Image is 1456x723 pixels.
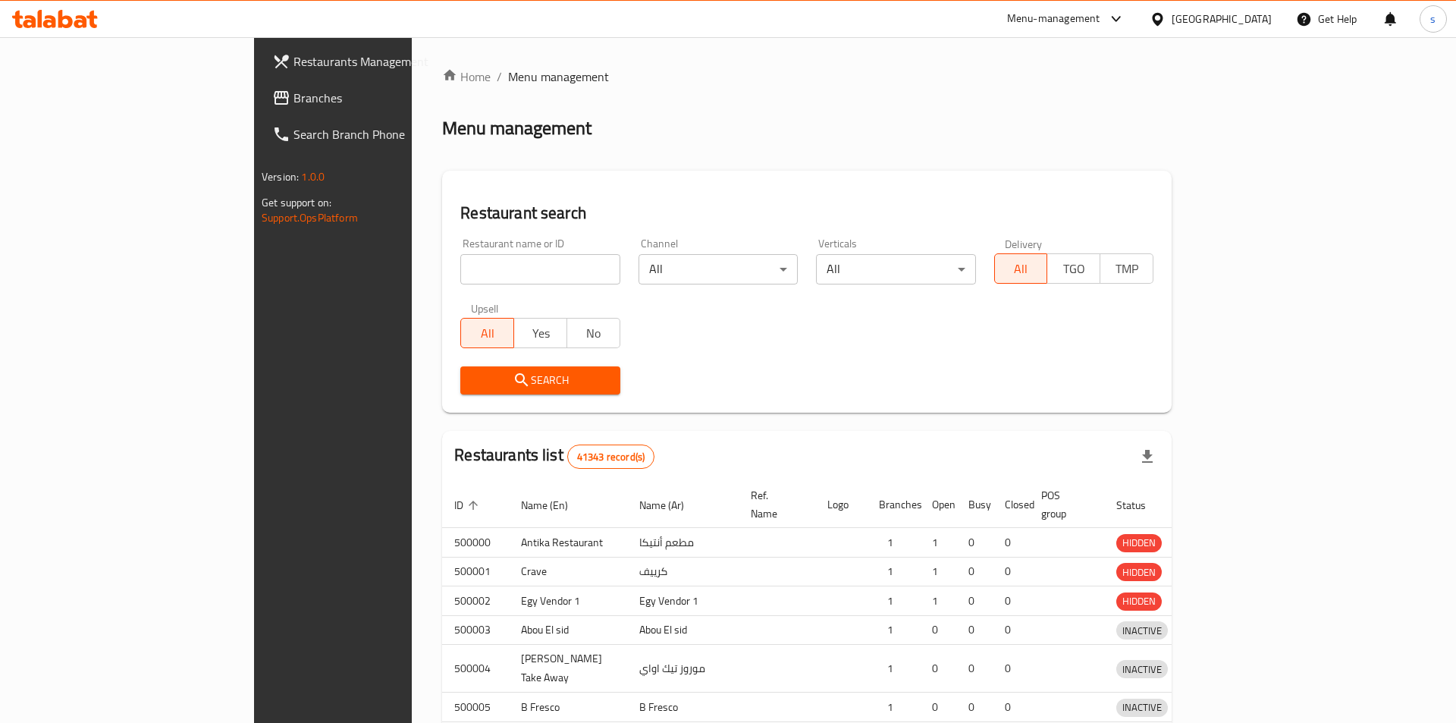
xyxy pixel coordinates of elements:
[467,322,508,344] span: All
[867,557,920,586] td: 1
[627,615,739,645] td: Abou El sid
[568,450,654,464] span: 41343 record(s)
[627,645,739,693] td: موروز تيك اواي
[993,528,1029,558] td: 0
[956,528,993,558] td: 0
[1116,593,1162,610] span: HIDDEN
[956,645,993,693] td: 0
[867,693,920,722] td: 1
[1430,11,1436,27] span: s
[301,167,325,187] span: 1.0.0
[1001,258,1042,280] span: All
[867,528,920,558] td: 1
[509,645,627,693] td: [PERSON_NAME] Take Away
[566,318,620,348] button: No
[751,486,797,523] span: Ref. Name
[508,68,609,86] span: Menu management
[1005,238,1043,249] label: Delivery
[639,254,798,284] div: All
[627,528,739,558] td: مطعم أنتيكا
[260,116,497,152] a: Search Branch Phone
[920,586,956,616] td: 1
[1116,699,1168,716] span: INACTIVE
[920,645,956,693] td: 0
[1100,253,1153,284] button: TMP
[460,202,1153,225] h2: Restaurant search
[920,528,956,558] td: 1
[627,586,739,616] td: Egy Vendor 1
[1041,486,1086,523] span: POS group
[293,52,485,71] span: Restaurants Management
[293,89,485,107] span: Branches
[627,693,739,722] td: B Fresco
[993,693,1029,722] td: 0
[509,557,627,586] td: Crave
[1116,699,1168,717] div: INACTIVE
[993,557,1029,586] td: 0
[442,116,591,140] h2: Menu management
[920,482,956,528] th: Open
[956,482,993,528] th: Busy
[442,68,1172,86] nav: breadcrumb
[1116,534,1162,552] div: HIDDEN
[993,482,1029,528] th: Closed
[509,693,627,722] td: B Fresco
[567,445,654,469] div: Total records count
[513,318,567,348] button: Yes
[509,615,627,645] td: Abou El sid
[521,496,588,514] span: Name (En)
[994,253,1048,284] button: All
[1007,10,1100,28] div: Menu-management
[956,557,993,586] td: 0
[471,303,499,313] label: Upsell
[920,557,956,586] td: 1
[1106,258,1147,280] span: TMP
[920,693,956,722] td: 0
[1046,253,1100,284] button: TGO
[867,615,920,645] td: 1
[460,254,620,284] input: Search for restaurant name or ID..
[920,615,956,645] td: 0
[262,208,358,228] a: Support.OpsPlatform
[1172,11,1272,27] div: [GEOGRAPHIC_DATA]
[816,254,975,284] div: All
[1116,564,1162,581] span: HIDDEN
[993,645,1029,693] td: 0
[472,371,607,390] span: Search
[262,193,331,212] span: Get support on:
[1116,496,1166,514] span: Status
[260,43,497,80] a: Restaurants Management
[956,615,993,645] td: 0
[867,645,920,693] td: 1
[993,615,1029,645] td: 0
[627,557,739,586] td: كرييف
[1129,439,1166,475] div: Export file
[815,482,867,528] th: Logo
[497,68,502,86] li: /
[867,482,920,528] th: Branches
[1116,534,1162,552] span: HIDDEN
[867,586,920,616] td: 1
[1053,258,1094,280] span: TGO
[1116,622,1168,640] span: INACTIVE
[509,586,627,616] td: Egy Vendor 1
[293,125,485,143] span: Search Branch Phone
[460,366,620,395] button: Search
[520,322,561,344] span: Yes
[993,586,1029,616] td: 0
[262,167,299,187] span: Version:
[639,496,704,514] span: Name (Ar)
[1116,621,1168,640] div: INACTIVE
[460,318,514,348] button: All
[956,586,993,616] td: 0
[509,528,627,558] td: Antika Restaurant
[573,322,614,344] span: No
[956,693,993,722] td: 0
[1116,661,1168,678] span: INACTIVE
[454,496,483,514] span: ID
[454,444,654,469] h2: Restaurants list
[260,80,497,116] a: Branches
